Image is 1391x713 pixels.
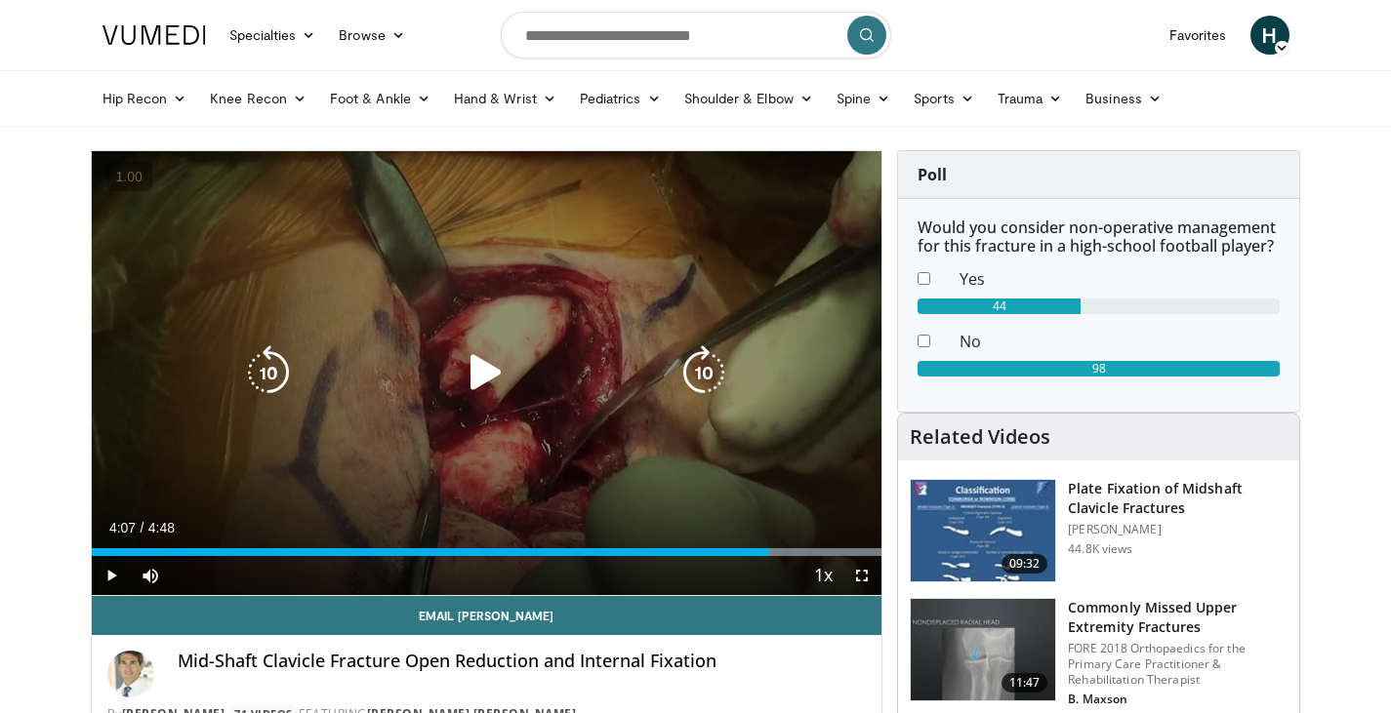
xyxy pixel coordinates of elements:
[910,479,1288,582] a: 09:32 Plate Fixation of Midshaft Clavicle Fractures [PERSON_NAME] 44.8K views
[318,79,442,118] a: Foot & Ankle
[1002,554,1048,574] span: 09:32
[902,79,986,118] a: Sports
[107,651,154,697] img: Avatar
[1074,79,1173,118] a: Business
[141,520,144,535] span: /
[1068,692,1288,707] p: B. Maxson
[327,16,417,55] a: Browse
[92,596,882,635] a: Email [PERSON_NAME]
[218,16,328,55] a: Specialties
[92,548,882,556] div: Progress Bar
[131,556,170,595] button: Mute
[918,298,1081,314] div: 44
[1002,673,1048,693] span: 11:47
[102,25,206,45] img: VuMedi Logo
[918,218,1280,256] h6: Would you consider non-operative management for this fracture in a high-school football player?
[178,651,867,672] h4: Mid-Shaft Clavicle Fracture Open Reduction and Internal Fixation
[1158,16,1239,55] a: Favorites
[803,556,842,595] button: Playback Rate
[442,79,568,118] a: Hand & Wrist
[986,79,1075,118] a: Trauma
[918,164,947,185] strong: Poll
[91,79,199,118] a: Hip Recon
[109,520,136,535] span: 4:07
[945,267,1294,291] dd: Yes
[918,361,1280,376] div: 98
[568,79,673,118] a: Pediatrics
[148,520,175,535] span: 4:48
[911,480,1055,581] img: Clavicle_Fx_ORIF_FINAL-H.264_for_You_Tube_SD_480x360__100006823_3.jpg.150x105_q85_crop-smart_upsc...
[1068,522,1288,537] p: [PERSON_NAME]
[910,425,1050,449] h4: Related Videos
[1250,16,1289,55] a: H
[911,599,1055,700] img: b2c65235-e098-4cd2-ab0f-914df5e3e270.150x105_q85_crop-smart_upscale.jpg
[198,79,318,118] a: Knee Recon
[1068,641,1288,688] p: FORE 2018 Orthopaedics for the Primary Care Practitioner & Rehabilitation Therapist
[842,556,881,595] button: Fullscreen
[501,12,891,59] input: Search topics, interventions
[92,151,882,596] video-js: Video Player
[92,556,131,595] button: Play
[1068,598,1288,637] h3: Commonly Missed Upper Extremity Fractures
[945,330,1294,353] dd: No
[1068,479,1288,518] h3: Plate Fixation of Midshaft Clavicle Fractures
[1068,541,1132,557] p: 44.8K views
[673,79,825,118] a: Shoulder & Elbow
[825,79,902,118] a: Spine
